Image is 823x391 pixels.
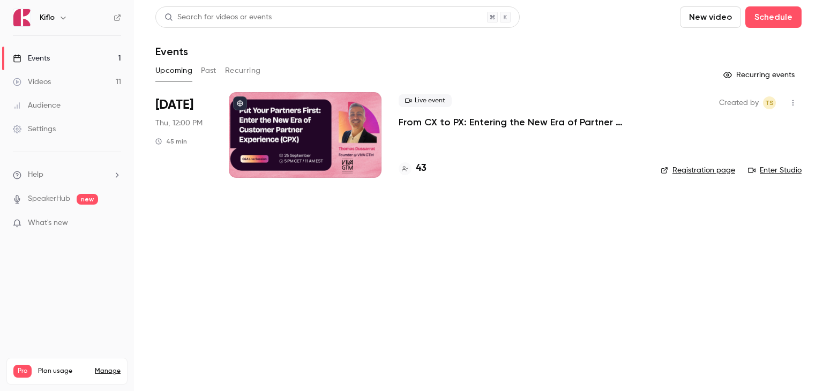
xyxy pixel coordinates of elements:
a: From CX to PX: Entering the New Era of Partner Experience [399,116,644,129]
h4: 43 [416,161,427,176]
span: Thu, 12:00 PM [155,118,203,129]
a: Enter Studio [748,165,802,176]
a: 43 [399,161,427,176]
div: Sep 25 Thu, 5:00 PM (Europe/Rome) [155,92,212,178]
a: SpeakerHub [28,193,70,205]
div: Search for videos or events [164,12,272,23]
span: Created by [719,96,759,109]
div: Audience [13,100,61,111]
span: Pro [13,365,32,378]
button: Recurring [225,62,261,79]
button: Past [201,62,216,79]
button: Upcoming [155,62,192,79]
a: Registration page [661,165,735,176]
div: Videos [13,77,51,87]
img: Kiflo [13,9,31,26]
span: TS [765,96,774,109]
div: Settings [13,124,56,134]
span: [DATE] [155,96,193,114]
span: Tomica Stojanovikj [763,96,776,109]
div: Events [13,53,50,64]
h1: Events [155,45,188,58]
h6: Kiflo [40,12,55,23]
button: New video [680,6,741,28]
button: Recurring events [719,66,802,84]
div: 45 min [155,137,187,146]
button: Schedule [745,6,802,28]
iframe: Noticeable Trigger [108,219,121,228]
a: Manage [95,367,121,375]
li: help-dropdown-opener [13,169,121,181]
span: Help [28,169,43,181]
span: What's new [28,217,68,229]
span: Live event [399,94,452,107]
span: new [77,194,98,205]
span: Plan usage [38,367,88,375]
